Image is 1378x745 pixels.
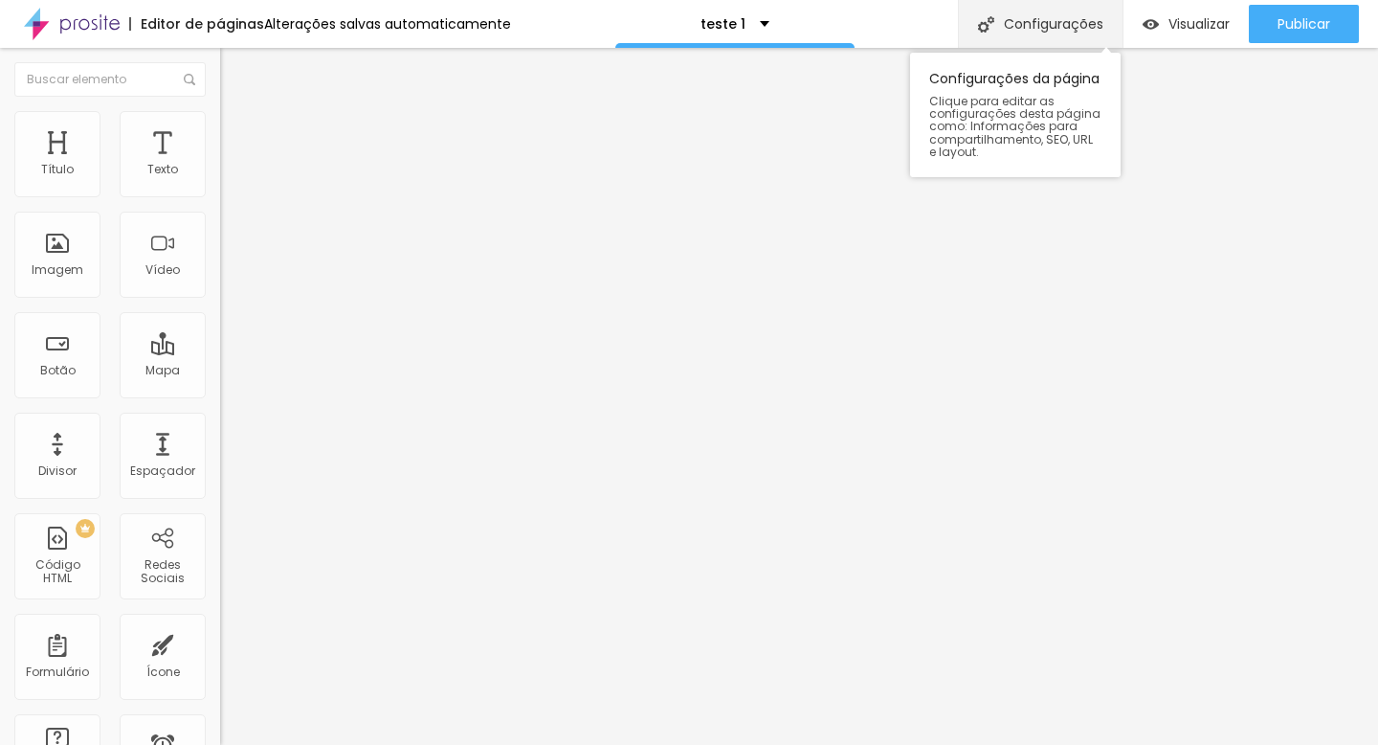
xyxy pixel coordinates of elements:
input: Buscar elemento [14,62,206,97]
div: Alterações salvas automaticamente [264,17,511,31]
button: Visualizar [1123,5,1249,43]
span: Visualizar [1168,16,1230,32]
div: Título [41,163,74,176]
div: Espaçador [130,464,195,478]
img: view-1.svg [1143,16,1159,33]
p: teste 1 [700,17,745,31]
span: Clique para editar as configurações desta página como: Informações para compartilhamento, SEO, UR... [929,95,1101,158]
div: Ícone [146,666,180,679]
div: Texto [147,163,178,176]
img: Icone [978,16,994,33]
button: Publicar [1249,5,1359,43]
div: Mapa [145,364,180,377]
div: Editor de páginas [129,17,264,31]
div: Formulário [26,666,89,679]
div: Botão [40,364,76,377]
div: Redes Sociais [124,558,200,586]
div: Vídeo [145,263,180,277]
div: Divisor [38,464,77,478]
div: Imagem [32,263,83,277]
div: Código HTML [19,558,95,586]
iframe: Editor [220,48,1378,745]
img: Icone [184,74,195,85]
div: Configurações da página [910,53,1121,177]
span: Publicar [1278,16,1330,32]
